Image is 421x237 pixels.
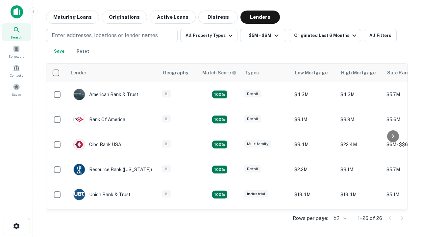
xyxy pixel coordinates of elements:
[364,29,397,42] button: All Filters
[73,89,138,100] div: American Bank & Trust
[202,69,236,76] div: Capitalize uses an advanced AI algorithm to match your search with the best lender. The match sco...
[291,82,337,107] td: $4.3M
[162,115,171,123] div: IL
[49,45,70,58] button: Save your search to get updates of matches that match your search criteria.
[291,182,337,207] td: $19.4M
[245,69,259,77] div: Types
[295,69,328,77] div: Low Mortgage
[11,35,22,40] span: Search
[11,5,23,18] img: capitalize-icon.png
[74,139,85,150] img: picture
[2,81,31,98] a: Saved
[9,54,24,59] span: Borrowers
[337,64,383,82] th: High Mortgage
[244,90,261,98] div: Retail
[10,73,23,78] span: Contacts
[212,116,227,123] div: Matching Properties: 4, hasApolloMatch: undefined
[71,69,87,77] div: Lender
[74,89,85,100] img: picture
[244,165,261,173] div: Retail
[180,29,237,42] button: All Property Types
[163,69,188,77] div: Geography
[289,29,361,42] button: Originated Last 6 Months
[102,11,147,24] button: Originations
[291,107,337,132] td: $3.1M
[294,32,358,39] div: Originated Last 6 Months
[159,64,198,82] th: Geography
[337,157,383,182] td: $3.1M
[150,11,196,24] button: Active Loans
[388,184,421,216] iframe: Chat Widget
[67,64,159,82] th: Lender
[52,32,158,39] p: Enter addresses, locations or lender names
[337,182,383,207] td: $19.4M
[162,190,171,198] div: IL
[291,132,337,157] td: $3.4M
[162,90,171,98] div: IL
[2,23,31,41] a: Search
[74,164,85,175] img: picture
[73,114,125,125] div: Bank Of America
[212,91,227,98] div: Matching Properties: 7, hasApolloMatch: undefined
[291,157,337,182] td: $2.2M
[198,64,241,82] th: Capitalize uses an advanced AI algorithm to match your search with the best lender. The match sco...
[202,69,235,76] h6: Match Score
[2,62,31,79] a: Contacts
[337,82,383,107] td: $4.3M
[73,189,131,200] div: Union Bank & Trust
[331,213,347,223] div: 50
[291,207,337,232] td: $4M
[74,189,85,200] img: picture
[358,214,382,222] p: 1–26 of 26
[73,164,152,175] div: Resource Bank ([US_STATE])
[72,45,93,58] button: Reset
[212,141,227,148] div: Matching Properties: 4, hasApolloMatch: undefined
[244,190,268,198] div: Industrial
[341,69,376,77] div: High Mortgage
[2,42,31,60] a: Borrowers
[337,107,383,132] td: $3.9M
[73,139,121,150] div: Cibc Bank USA
[293,214,328,222] p: Rows per page:
[212,191,227,198] div: Matching Properties: 4, hasApolloMatch: undefined
[212,166,227,173] div: Matching Properties: 4, hasApolloMatch: undefined
[162,140,171,148] div: IL
[46,29,178,42] button: Enter addresses, locations or lender names
[244,115,261,123] div: Retail
[74,114,85,125] img: picture
[337,132,383,157] td: $22.4M
[291,64,337,82] th: Low Mortgage
[241,64,291,82] th: Types
[46,11,99,24] button: Maturing Loans
[240,29,286,42] button: $5M - $6M
[240,11,280,24] button: Lenders
[198,11,238,24] button: Distress
[337,207,383,232] td: $4M
[162,165,171,173] div: IL
[244,140,271,148] div: Multifamily
[12,92,21,97] span: Saved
